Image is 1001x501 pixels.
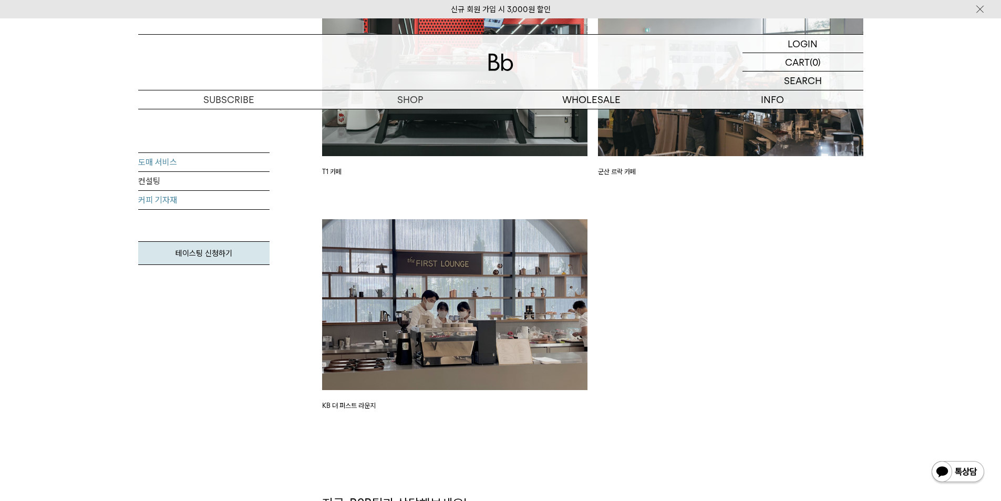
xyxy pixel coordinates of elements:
a: 커피 기자재 [138,191,270,210]
a: 테이스팅 신청하기 [138,241,270,265]
a: SUBSCRIBE [138,90,319,109]
p: LOGIN [788,35,818,53]
a: CART (0) [742,53,863,71]
p: CART [785,53,810,71]
p: T1 카페 [322,167,587,177]
a: LOGIN [742,35,863,53]
img: 로고 [488,54,513,71]
a: SHOP [319,90,501,109]
p: 군산 르락 카페 [598,167,863,177]
p: INFO [682,90,863,109]
p: SEARCH [784,71,822,90]
a: 신규 회원 가입 시 3,000원 할인 [451,5,551,14]
p: (0) [810,53,821,71]
a: 컨설팅 [138,172,270,191]
img: 카카오톡 채널 1:1 채팅 버튼 [931,460,985,485]
p: WHOLESALE [501,90,682,109]
a: 도매 서비스 [138,153,270,172]
p: KB 더 퍼스트 라운지 [322,401,587,411]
